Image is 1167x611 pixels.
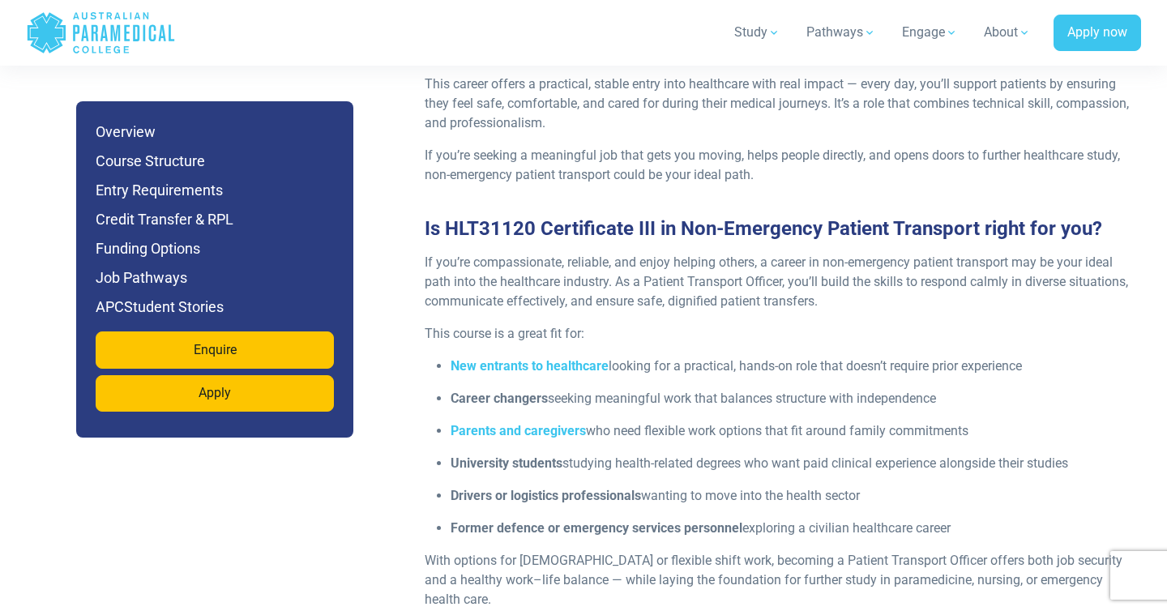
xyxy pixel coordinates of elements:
[425,253,1131,311] p: If you’re compassionate, reliable, and enjoy helping others, a career in non-emergency patient tr...
[425,146,1131,185] p: If you’re seeking a meaningful job that gets you moving, helps people directly, and opens doors t...
[725,10,790,55] a: Study
[451,391,548,406] strong: Career changers
[451,454,1131,473] p: studying health-related degrees who want paid clinical experience alongside their studies
[415,217,1141,241] h3: Is HLT31120 Certificate III in Non-Emergency Patient Transport right for you?
[451,423,586,438] a: Parents and caregivers
[451,488,641,503] strong: Drivers or logistics professionals
[974,10,1041,55] a: About
[425,75,1131,133] p: This career offers a practical, stable entry into healthcare with real impact — every day, you’ll...
[451,357,1131,376] p: looking for a practical, hands-on role that doesn’t require prior experience
[892,10,968,55] a: Engage
[451,455,562,471] strong: University students
[1054,15,1141,52] a: Apply now
[451,421,1131,441] p: who need flexible work options that fit around family commitments
[451,519,1131,538] p: exploring a civilian healthcare career
[451,389,1131,408] p: seeking meaningful work that balances structure with independence
[451,358,609,374] a: New entrants to healthcare
[451,520,742,536] strong: Former defence or emergency services personnel
[26,6,176,59] a: Australian Paramedical College
[797,10,886,55] a: Pathways
[425,324,1131,344] p: This course is a great fit for:
[425,551,1131,609] p: With options for [DEMOGRAPHIC_DATA] or flexible shift work, becoming a Patient Transport Officer ...
[451,486,1131,506] p: wanting to move into the health sector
